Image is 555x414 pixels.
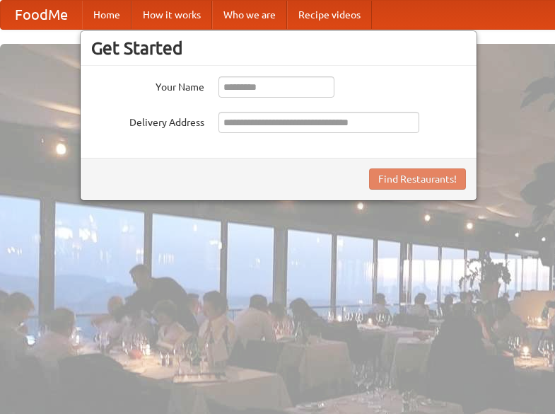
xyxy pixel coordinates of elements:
[132,1,212,29] a: How it works
[91,112,204,130] label: Delivery Address
[1,1,82,29] a: FoodMe
[212,1,287,29] a: Who we are
[91,38,466,59] h3: Get Started
[369,168,466,190] button: Find Restaurants!
[91,76,204,94] label: Your Name
[287,1,372,29] a: Recipe videos
[82,1,132,29] a: Home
